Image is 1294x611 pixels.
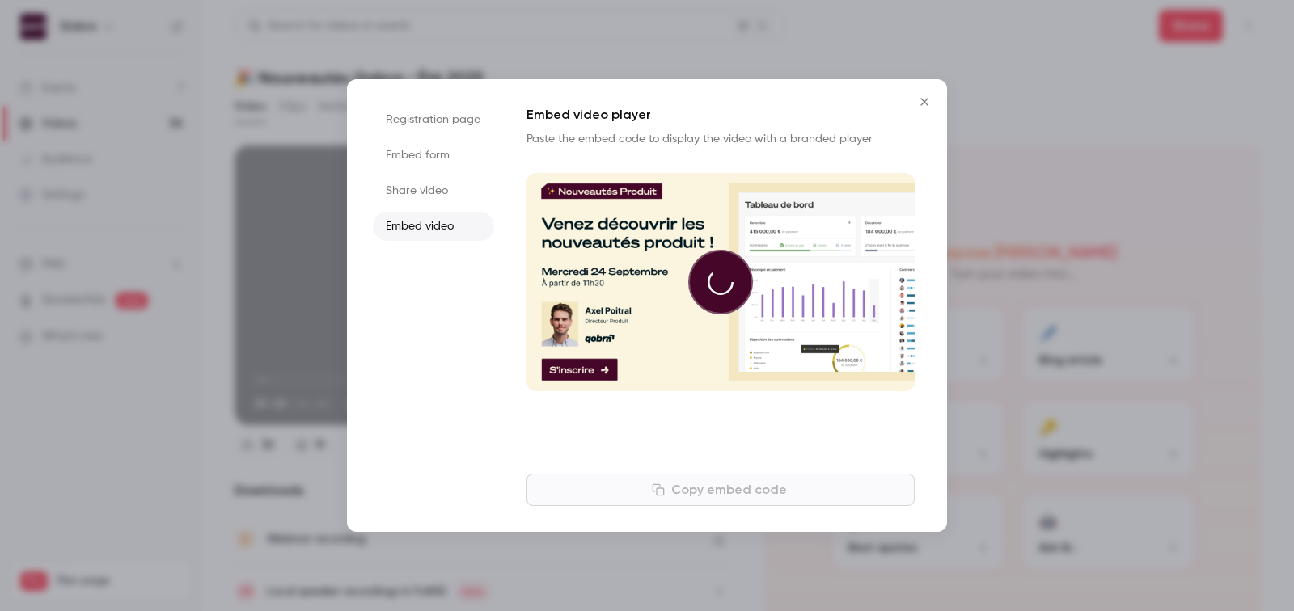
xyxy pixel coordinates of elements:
li: Registration page [373,105,494,134]
li: Share video [373,176,494,205]
p: Paste the embed code to display the video with a branded player [526,131,915,147]
section: Cover [526,173,915,391]
h1: Embed video player [526,105,915,124]
li: Embed form [373,141,494,170]
button: Close [908,86,941,118]
li: Embed video [373,212,494,241]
